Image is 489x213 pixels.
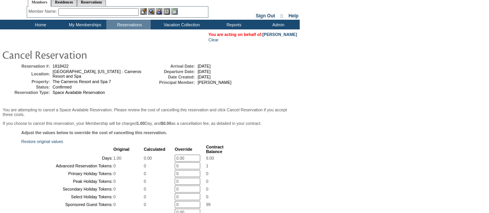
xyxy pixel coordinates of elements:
span: 0.00 [144,156,152,160]
p: If you choose to cancel this reservation, your Membership will be charged Day, and as a cancellat... [3,121,297,126]
td: Admin [255,20,300,29]
td: Sponsored Guest Tokens: [22,201,112,208]
span: 0 [144,164,146,168]
b: 1.00 [137,121,145,126]
span: 99 [206,202,211,207]
span: You are acting on behalf of: [208,32,297,37]
span: :: [280,13,283,19]
td: Vacation Collection [151,20,211,29]
span: 0 [113,164,116,168]
p: You are attempting to cancel a Space Available Reservation. Please review the cost of cancelling ... [3,107,297,117]
a: Sign Out [256,13,275,19]
b: Contract Balance [206,145,223,154]
td: Location: [3,69,50,78]
td: Peak Holiday Tokens: [22,178,112,185]
a: [PERSON_NAME] [262,32,297,37]
span: 0 [113,194,116,199]
td: Departure Date: [148,69,195,74]
span: Confirmed [53,85,72,89]
td: Reservation #: [3,64,50,68]
img: b_edit.gif [140,8,147,15]
td: Secondary Holiday Tokens: [22,186,112,193]
td: Status: [3,85,50,89]
span: 0 [206,194,208,199]
a: Clear [208,37,218,42]
img: pgTtlCancelRes.gif [2,47,157,62]
img: Impersonate [156,8,162,15]
span: 1 [206,164,208,168]
td: Days: [22,155,112,162]
td: Reports [211,20,255,29]
a: Help [288,13,298,19]
span: 0 [113,187,116,191]
span: 0 [144,194,146,199]
td: Property: [3,79,50,84]
td: Home [17,20,62,29]
b: Original [113,147,129,152]
span: 1818422 [53,64,69,68]
span: 0 [206,179,208,184]
td: Reservations [106,20,151,29]
a: Restore original values [21,139,63,144]
td: Arrival Date: [148,64,195,68]
b: Override [175,147,192,152]
td: Select Holiday Tokens: [22,193,112,200]
b: Adjust the values below to override the cost of cancelling this reservation. [21,130,167,135]
span: 0 [144,202,146,207]
span: 9.00 [206,156,214,160]
img: View [148,8,155,15]
td: My Memberships [62,20,106,29]
span: 1.00 [113,156,121,160]
span: 0 [206,187,208,191]
span: [PERSON_NAME] [198,80,232,85]
img: b_calculator.gif [171,8,178,15]
td: Primary Holiday Tokens: [22,170,112,177]
span: Space Available Reservation [53,90,105,95]
td: Principal Member: [148,80,195,85]
span: 0 [206,171,208,176]
td: Advanced Reservation Tokens: [22,162,112,169]
span: [GEOGRAPHIC_DATA], [US_STATE] - Carneros Resort and Spa [53,69,141,78]
span: 0 [144,179,146,184]
span: 0 [144,171,146,176]
span: 0 [113,171,116,176]
span: [DATE] [198,75,211,79]
span: 0 [113,179,116,184]
span: [DATE] [198,64,211,68]
span: [DATE] [198,69,211,74]
b: $0.00 [161,121,171,126]
span: 0 [144,187,146,191]
img: Reservations [164,8,170,15]
td: Reservation Type: [3,90,50,95]
div: Member Name: [29,8,58,15]
span: 0 [113,202,116,207]
td: Date Created: [148,75,195,79]
b: Calculated [144,147,165,152]
span: The Carneros Resort and Spa 7 [53,79,111,84]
